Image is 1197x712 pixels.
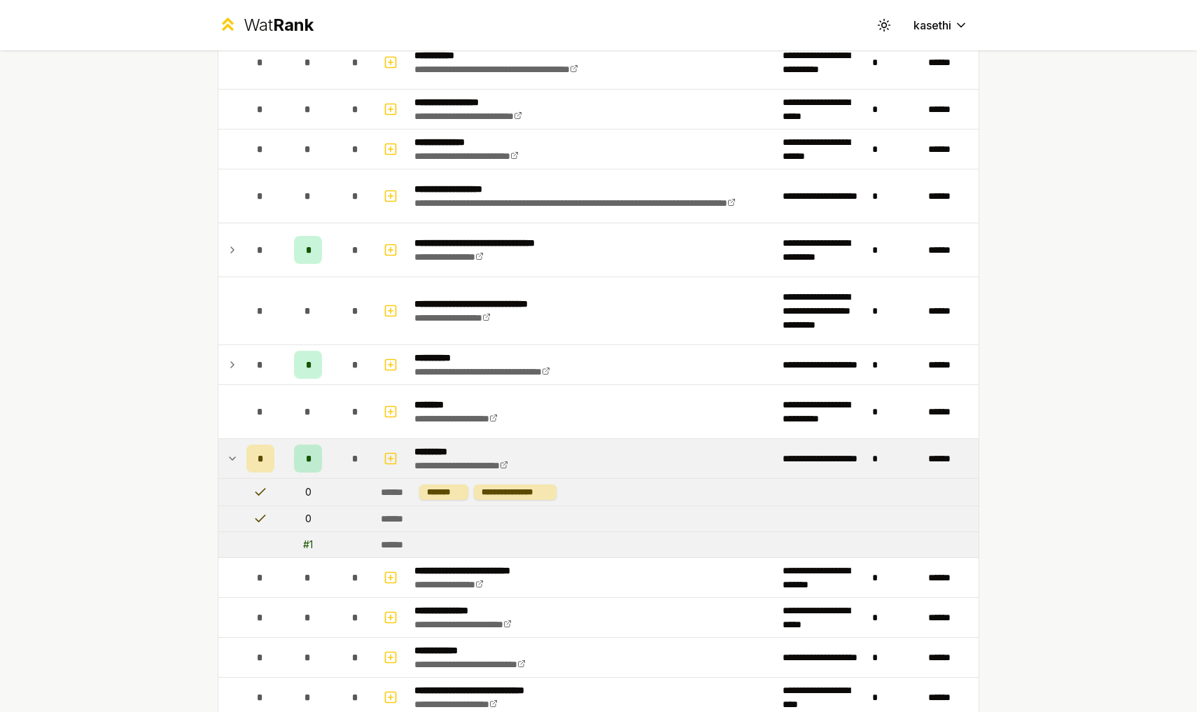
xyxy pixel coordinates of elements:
span: kasethi [913,17,951,34]
div: # 1 [303,538,313,552]
span: Rank [273,15,314,35]
td: 0 [280,506,336,531]
div: Wat [244,14,314,36]
button: kasethi [902,13,979,38]
td: 0 [280,479,336,505]
a: WatRank [218,14,314,36]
